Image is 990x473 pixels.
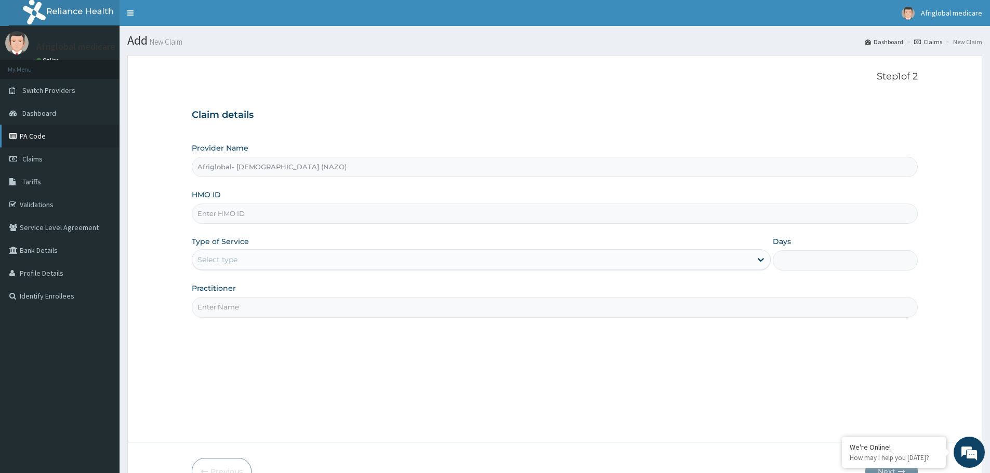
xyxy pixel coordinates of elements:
[22,109,56,118] span: Dashboard
[850,442,938,452] div: We're Online!
[192,143,248,153] label: Provider Name
[192,71,918,83] p: Step 1 of 2
[773,236,791,247] label: Days
[943,37,982,46] li: New Claim
[197,254,237,265] div: Select type
[148,38,182,46] small: New Claim
[127,34,982,47] h1: Add
[902,7,915,20] img: User Image
[192,190,221,200] label: HMO ID
[865,37,903,46] a: Dashboard
[36,57,61,64] a: Online
[921,8,982,18] span: Afriglobal medicare
[192,283,236,293] label: Practitioner
[192,110,918,121] h3: Claim details
[5,31,29,55] img: User Image
[850,453,938,462] p: How may I help you today?
[36,42,115,51] p: Afriglobal medicare
[192,204,918,224] input: Enter HMO ID
[22,86,75,95] span: Switch Providers
[914,37,942,46] a: Claims
[192,236,249,247] label: Type of Service
[22,177,41,186] span: Tariffs
[192,297,918,317] input: Enter Name
[22,154,43,164] span: Claims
